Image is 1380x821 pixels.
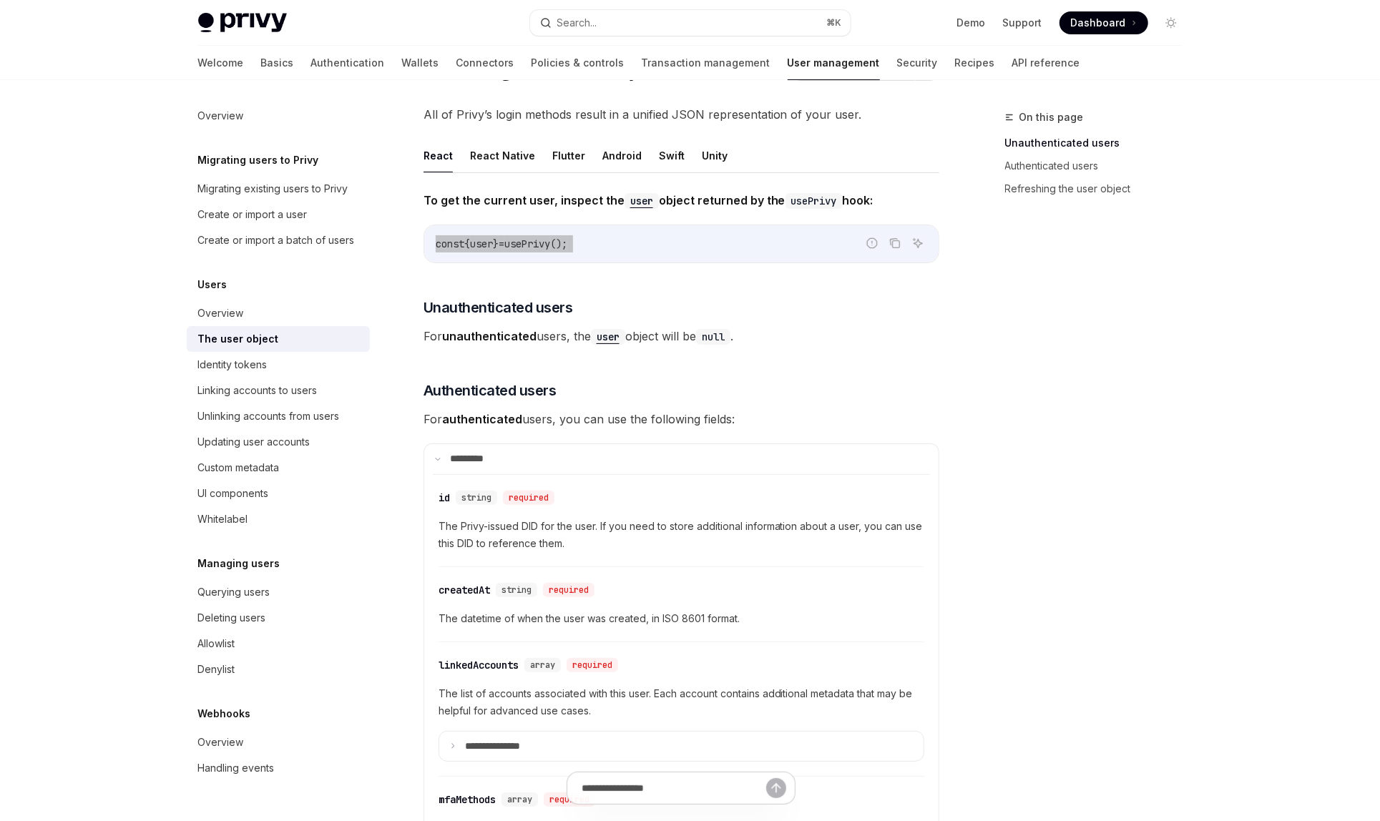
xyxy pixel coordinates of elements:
button: Flutter [552,139,585,172]
div: Create or import a batch of users [198,232,355,249]
a: The user object [187,326,370,352]
a: Authenticated users [1005,154,1194,177]
button: Swift [659,139,685,172]
button: Copy the contents from the code block [886,234,904,252]
a: Create or import a user [187,202,370,227]
button: React Native [470,139,535,172]
a: UI components [187,481,370,506]
a: user [591,329,625,343]
a: Deleting users [187,605,370,631]
span: All of Privy’s login methods result in a unified JSON representation of your user. [424,104,939,124]
h5: Users [198,276,227,293]
div: Linking accounts to users [198,382,318,399]
div: linkedAccounts [439,658,519,672]
a: Handling events [187,755,370,781]
span: const [436,237,464,250]
span: usePrivy [504,237,550,250]
h5: Managing users [198,555,280,572]
div: Identity tokens [198,356,268,373]
a: Whitelabel [187,506,370,532]
div: Querying users [198,584,270,601]
code: user [591,329,625,345]
a: Migrating existing users to Privy [187,176,370,202]
span: The list of accounts associated with this user. Each account contains additional metadata that ma... [439,685,924,719]
a: Transaction management [642,46,770,80]
a: user [625,193,659,207]
button: Ask AI [909,234,927,252]
a: Updating user accounts [187,429,370,455]
div: Search... [557,14,597,31]
strong: unauthenticated [442,329,537,343]
button: Toggle dark mode [1160,11,1183,34]
a: Custom metadata [187,455,370,481]
div: Overview [198,734,244,751]
div: Overview [198,107,244,124]
a: Support [1003,16,1042,30]
a: Refreshing the user object [1005,177,1194,200]
a: Querying users [187,579,370,605]
a: Policies & controls [532,46,625,80]
a: Unauthenticated users [1005,132,1194,154]
a: Identity tokens [187,352,370,378]
div: Create or import a user [198,206,308,223]
div: Migrating existing users to Privy [198,180,348,197]
span: string [501,584,532,596]
strong: To get the current user, inspect the object returned by the hook: [424,193,873,207]
span: user [470,237,493,250]
span: ⌘ K [827,17,842,29]
div: Overview [198,305,244,322]
code: user [625,193,659,209]
div: Allowlist [198,635,235,652]
a: Unlinking accounts from users [187,403,370,429]
strong: authenticated [442,412,522,426]
span: The Privy-issued DID for the user. If you need to store additional information about a user, you ... [439,518,924,552]
div: Custom metadata [198,459,280,476]
a: Authentication [311,46,385,80]
div: createdAt [439,583,490,597]
a: Welcome [198,46,244,80]
a: Denylist [187,657,370,682]
div: Deleting users [198,609,266,626]
a: Linking accounts to users [187,378,370,403]
a: Overview [187,103,370,129]
span: For users, you can use the following fields: [424,409,939,429]
span: On this page [1019,109,1084,126]
button: Android [602,139,642,172]
a: User management [788,46,880,80]
div: UI components [198,485,269,502]
a: Wallets [402,46,439,80]
a: Recipes [955,46,995,80]
span: = [499,237,504,250]
code: usePrivy [786,193,843,209]
button: Unity [702,139,728,172]
div: required [543,583,594,597]
div: Updating user accounts [198,433,310,451]
div: required [567,658,618,672]
a: Overview [187,300,370,326]
span: (); [550,237,567,250]
a: Demo [957,16,986,30]
button: Report incorrect code [863,234,881,252]
button: Search...⌘K [530,10,851,36]
a: Overview [187,729,370,755]
div: Unlinking accounts from users [198,408,340,425]
span: string [461,492,491,503]
span: { [464,237,470,250]
a: Basics [261,46,294,80]
div: id [439,491,450,505]
div: Handling events [198,759,275,777]
button: React [424,139,453,172]
div: Denylist [198,661,235,678]
a: Security [897,46,938,80]
code: null [696,329,730,345]
span: Dashboard [1071,16,1126,30]
a: Allowlist [187,631,370,657]
span: } [493,237,499,250]
a: Create or import a batch of users [187,227,370,253]
h5: Webhooks [198,705,251,722]
span: For users, the object will be . [424,326,939,346]
a: Connectors [456,46,514,80]
div: The user object [198,330,279,348]
a: Dashboard [1060,11,1148,34]
button: Send message [766,777,786,797]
